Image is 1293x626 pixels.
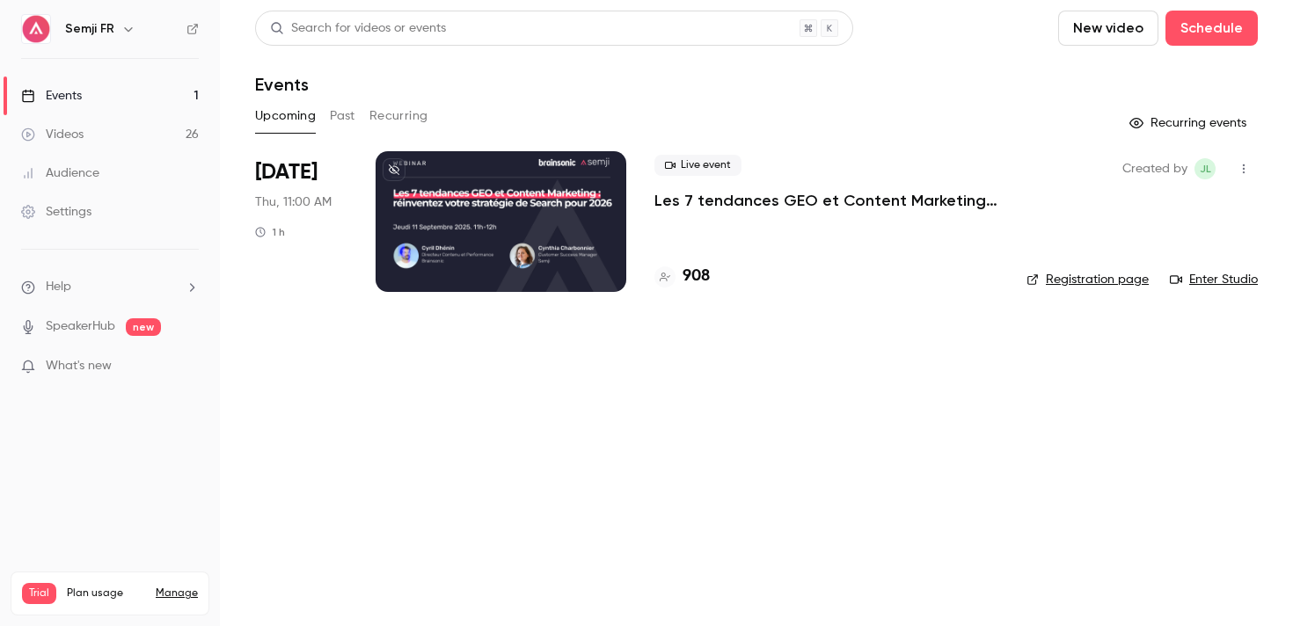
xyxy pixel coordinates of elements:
span: Thu, 11:00 AM [255,193,332,211]
span: Created by [1122,158,1187,179]
button: Schedule [1165,11,1258,46]
h4: 908 [683,265,710,288]
span: new [126,318,161,336]
span: Trial [22,583,56,604]
button: Recurring events [1121,109,1258,137]
a: SpeakerHub [46,317,115,336]
a: Registration page [1026,271,1149,288]
div: Audience [21,164,99,182]
div: 1 h [255,225,285,239]
span: [DATE] [255,158,318,186]
button: Recurring [369,102,428,130]
span: What's new [46,357,112,375]
div: Settings [21,203,91,221]
button: Upcoming [255,102,316,130]
button: Past [330,102,355,130]
span: JL [1200,158,1211,179]
a: Manage [156,586,198,601]
li: help-dropdown-opener [21,278,199,296]
div: Search for videos or events [270,19,446,38]
a: Enter Studio [1170,271,1258,288]
button: New video [1058,11,1158,46]
div: Events [21,87,82,105]
iframe: Noticeable Trigger [178,359,199,375]
a: Les 7 tendances GEO et Content Marketing : réinventez votre stratégie de Search pour 2026 [654,190,998,211]
span: Plan usage [67,586,145,601]
img: Semji FR [22,15,50,43]
span: Help [46,278,71,296]
div: Videos [21,126,84,143]
div: Sep 11 Thu, 11:00 AM (Europe/Paris) [255,151,347,292]
span: Jeanne Laboisse [1194,158,1216,179]
h1: Events [255,74,309,95]
span: Live event [654,155,741,176]
a: 908 [654,265,710,288]
h6: Semji FR [65,20,114,38]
